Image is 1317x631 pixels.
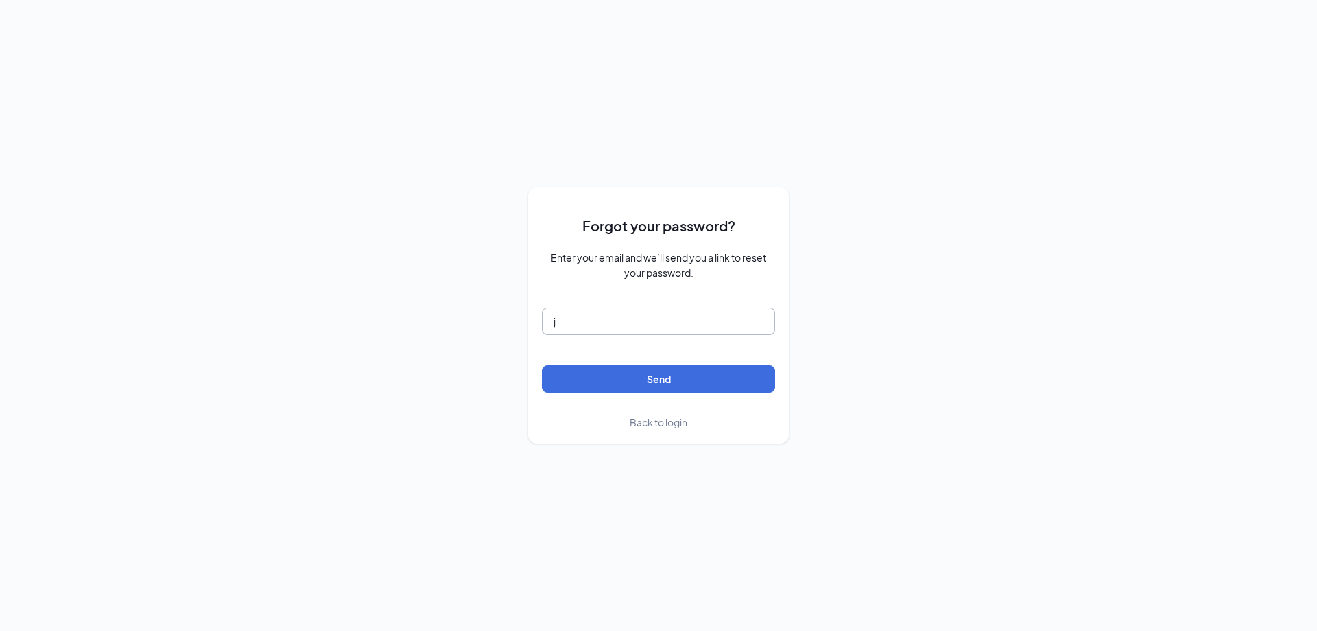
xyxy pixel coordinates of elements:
[542,365,775,393] button: Send
[542,308,775,335] input: Email
[582,215,735,236] span: Forgot your password?
[630,415,687,430] a: Back to login
[630,416,687,428] span: Back to login
[542,250,775,280] span: Enter your email and we’ll send you a link to reset your password.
